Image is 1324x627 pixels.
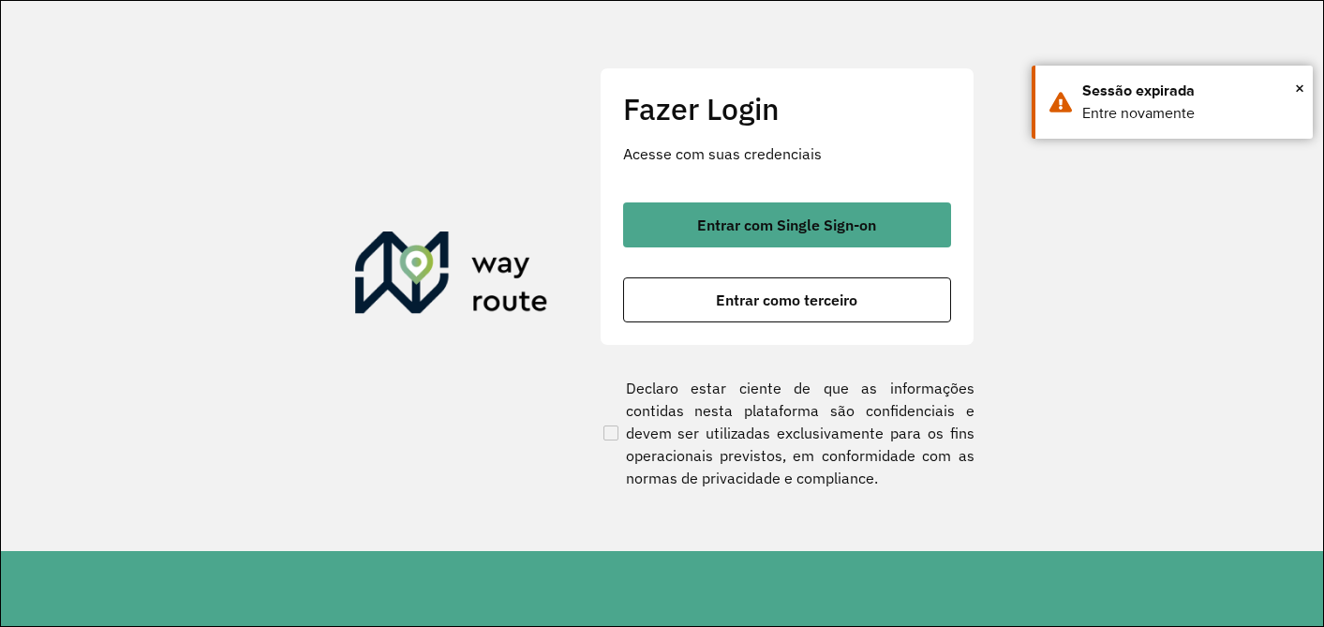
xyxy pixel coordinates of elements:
[697,217,876,232] span: Entrar com Single Sign-on
[1295,74,1304,102] span: ×
[623,277,951,322] button: button
[1295,74,1304,102] button: Close
[1082,102,1299,125] div: Entre novamente
[1082,80,1299,102] div: Sessão expirada
[355,231,548,321] img: Roteirizador AmbevTech
[623,142,951,165] p: Acesse com suas credenciais
[623,202,951,247] button: button
[716,292,857,307] span: Entrar como terceiro
[623,91,951,127] h2: Fazer Login
[600,377,974,489] label: Declaro estar ciente de que as informações contidas nesta plataforma são confidenciais e devem se...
